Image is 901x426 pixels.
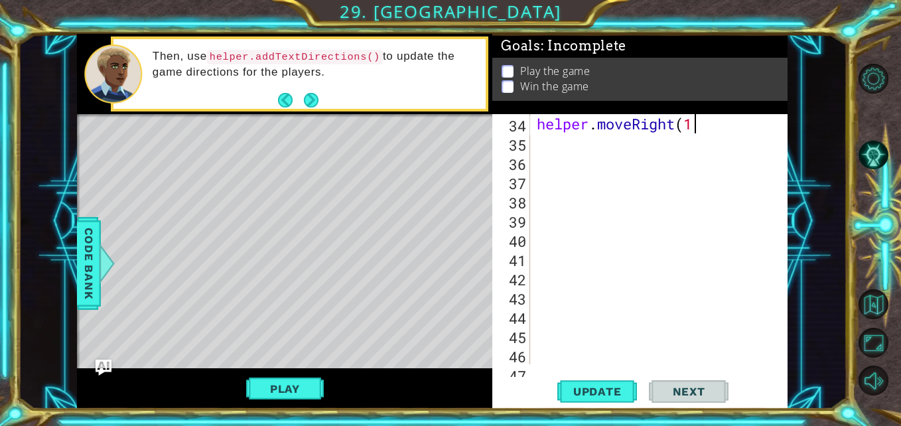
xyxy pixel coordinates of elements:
p: Win the game [520,79,589,94]
div: 37 [495,174,530,193]
div: 42 [495,270,530,289]
div: 40 [495,232,530,251]
button: Mute [859,366,888,395]
div: 46 [495,347,530,366]
span: Update [560,385,635,398]
div: 36 [495,155,530,174]
button: Play [246,376,324,401]
button: Update [557,377,637,406]
span: Next [659,385,719,398]
div: 44 [495,309,530,328]
button: Maximize Browser [859,328,888,358]
button: Back to Map [859,289,888,319]
div: 34 [495,116,530,135]
div: 43 [495,289,530,309]
button: Ask AI [96,360,111,376]
div: 38 [495,193,530,212]
span: Goals [501,38,626,54]
div: 35 [495,135,530,155]
p: Play the game [520,64,590,78]
button: Next [649,377,728,406]
button: AI Hint [859,140,888,170]
span: Code Bank [78,223,100,304]
div: 45 [495,328,530,347]
a: Back to Map [861,285,901,324]
p: Then, use to update the game directions for the players. [153,49,476,79]
div: 41 [495,251,530,270]
button: Level Options [859,64,888,94]
button: Back [278,93,304,107]
div: 47 [495,366,530,386]
code: helper.addTextDirections() [207,50,383,64]
span: : Incomplete [541,38,626,54]
div: 39 [495,212,530,232]
button: Next [304,93,318,107]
